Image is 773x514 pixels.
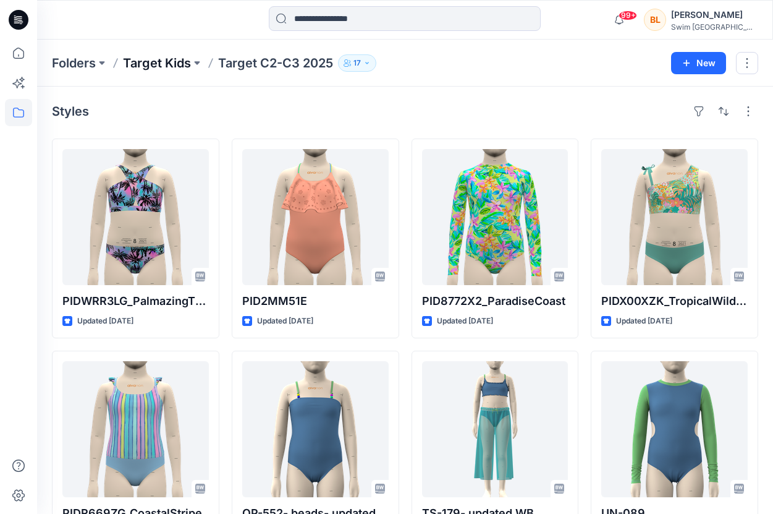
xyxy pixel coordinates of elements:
p: PIDWRR3LG_PalmazingTieDye [62,293,209,310]
a: PIDWRR3LG_PalmazingTieDye [62,149,209,285]
button: New [671,52,726,74]
p: PID2MM51E [242,293,389,310]
div: [PERSON_NAME] [671,7,758,22]
a: PIDX00XZK_TropicalWilderness [601,149,748,285]
div: BL [644,9,666,31]
h4: Styles [52,104,89,119]
p: 17 [353,56,361,70]
p: Updated [DATE] [77,315,133,328]
p: PIDX00XZK_TropicalWilderness [601,293,748,310]
div: Swim [GEOGRAPHIC_DATA] [671,22,758,32]
a: TS-179- updated WB [422,361,568,497]
a: Folders [52,54,96,72]
p: Updated [DATE] [616,315,672,328]
p: Updated [DATE] [257,315,313,328]
a: PIDR669ZG_CoastalStripe [62,361,209,497]
span: 99+ [619,11,637,20]
p: Target C2-C3 2025 [218,54,333,72]
a: PID2MM51E [242,149,389,285]
a: PID8772X2_ParadiseCoast [422,149,568,285]
a: UN-089 [601,361,748,497]
p: PID8772X2_ParadiseCoast [422,293,568,310]
a: Target Kids [123,54,191,72]
p: Updated [DATE] [437,315,493,328]
a: OP-552- beads- updated body [242,361,389,497]
button: 17 [338,54,376,72]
